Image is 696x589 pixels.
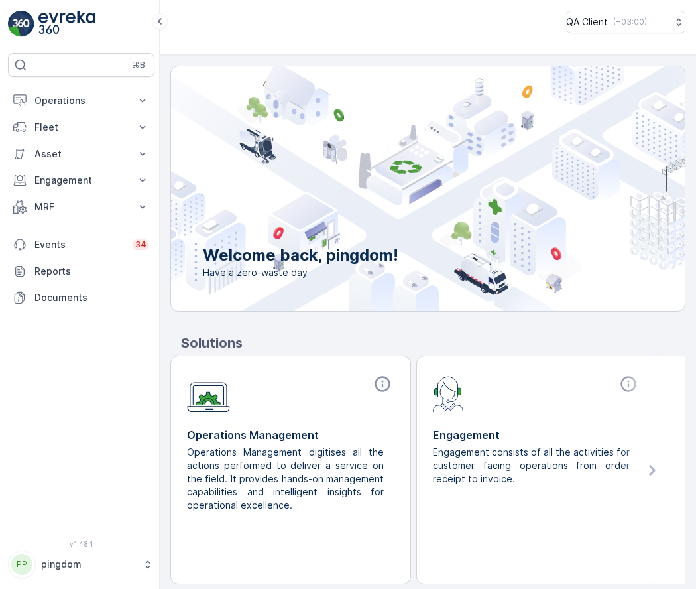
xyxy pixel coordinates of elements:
[34,265,149,278] p: Reports
[41,558,136,571] p: pingdom
[8,258,154,285] a: Reports
[8,11,34,37] img: logo
[8,194,154,220] button: MRF
[8,231,154,258] a: Events34
[34,94,128,107] p: Operations
[566,11,685,33] button: QA Client(+03:00)
[433,446,630,486] p: Engagement consists of all the activities for customer facing operations from order receipt to in...
[566,15,608,29] p: QA Client
[8,141,154,167] button: Asset
[203,266,398,279] span: Have a zero-waste day
[34,147,128,161] p: Asset
[34,291,149,304] p: Documents
[34,121,128,134] p: Fleet
[132,60,145,70] p: ⌘B
[433,427,640,443] p: Engagement
[181,333,685,353] p: Solutions
[8,88,154,114] button: Operations
[34,174,128,187] p: Engagement
[613,17,647,27] p: ( +03:00 )
[187,446,384,512] p: Operations Management digitises all the actions performed to deliver a service on the field. It p...
[433,375,464,412] img: module-icon
[111,66,685,311] img: city illustration
[135,239,146,250] p: 34
[8,285,154,311] a: Documents
[38,11,95,37] img: logo_light-DOdMpM7g.png
[8,114,154,141] button: Fleet
[8,167,154,194] button: Engagement
[187,375,230,413] img: module-icon
[8,540,154,548] span: v 1.48.1
[203,245,398,266] p: Welcome back, pingdom!
[34,238,125,251] p: Events
[8,551,154,578] button: PPpingdom
[34,200,128,214] p: MRF
[187,427,394,443] p: Operations Management
[11,554,32,575] div: PP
